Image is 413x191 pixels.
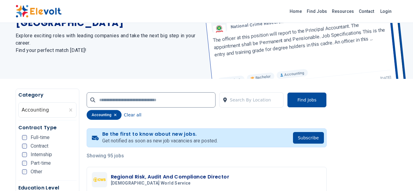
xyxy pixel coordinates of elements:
[16,5,62,18] img: Elevolt
[22,161,27,166] input: Part-time
[31,169,42,174] span: Other
[377,5,395,17] a: Login
[16,32,199,54] h2: Explore exciting roles with leading companies and take the next big step in your career. Find you...
[31,152,52,157] span: Internship
[16,6,199,28] h1: The Latest Accounting Jobs in [GEOGRAPHIC_DATA]
[111,173,230,181] h3: Regional Risk, Audit And Compliance Director
[31,135,50,140] span: Full-time
[18,124,77,131] h5: Contract Type
[287,92,326,108] button: Find Jobs
[287,6,304,16] a: Home
[22,144,27,149] input: Contract
[93,178,106,182] img: Church World Service
[22,152,27,157] input: Internship
[124,110,141,120] button: Clear all
[18,91,77,99] h5: Category
[356,6,377,16] a: Contact
[102,137,218,145] p: Get notified as soon as new job vacancies are posted.
[22,135,27,140] input: Full-time
[111,181,191,186] span: [DEMOGRAPHIC_DATA] World Service
[31,161,51,166] span: Part-time
[329,6,356,16] a: Resources
[31,144,48,149] span: Contract
[293,132,324,144] button: Subscribe
[87,110,122,120] div: accounting
[102,131,218,137] h4: Be the first to know about new jobs.
[87,152,327,160] p: Showing 95 jobs
[22,169,27,174] input: Other
[382,162,413,191] iframe: Chat Widget
[304,6,329,16] a: Find Jobs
